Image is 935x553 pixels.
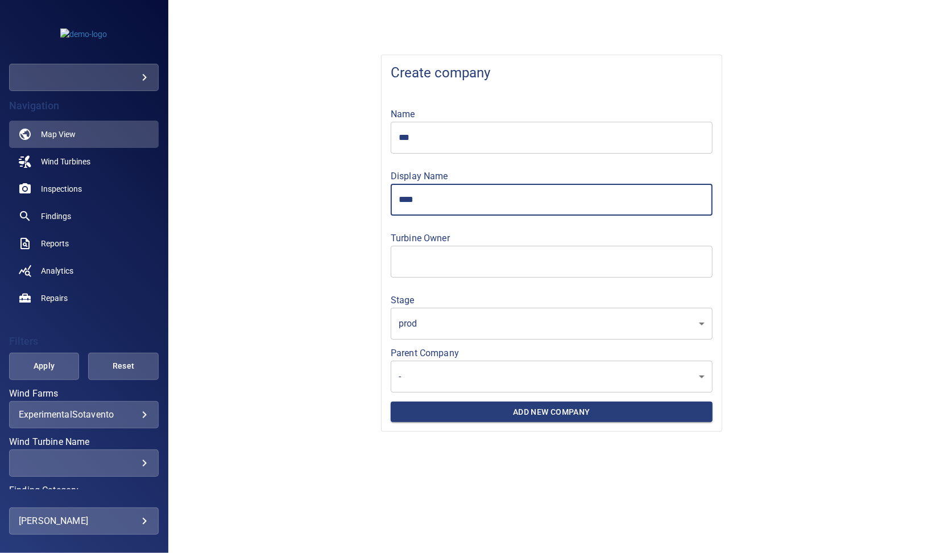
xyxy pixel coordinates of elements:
label: Parent Company [391,349,713,358]
button: Add New Company [391,402,713,423]
span: Add New Company [400,405,704,419]
span: Inspections [41,183,82,195]
label: Wind Farms [9,389,159,398]
div: - [391,361,713,393]
div: Wind Turbine Name [9,449,159,477]
div: prod [391,308,713,340]
label: Finding Category [9,486,159,495]
a: analytics noActive [9,257,159,284]
div: Wind Farms [9,401,159,428]
button: Reset [88,353,159,380]
label: Stage [391,296,713,305]
a: windturbines noActive [9,148,159,175]
span: Repairs [41,292,68,304]
button: Apply [9,353,80,380]
label: Turbine Owner [391,234,713,243]
span: Reset [102,359,144,373]
span: Findings [41,211,71,222]
label: Wind Turbine Name [9,438,159,447]
a: repairs noActive [9,284,159,312]
h4: Filters [9,336,159,347]
h4: Navigation [9,100,159,112]
span: Create company [391,64,713,82]
label: Display Name [391,172,713,181]
span: Map View [41,129,76,140]
span: Reports [41,238,69,249]
div: ExperimentalSotavento [19,409,149,420]
div: demo [9,64,159,91]
span: Wind Turbines [41,156,90,167]
a: map active [9,121,159,148]
div: [PERSON_NAME] [19,512,149,530]
img: demo-logo [60,28,107,40]
span: Analytics [41,265,73,276]
a: inspections noActive [9,175,159,203]
span: Apply [23,359,65,373]
a: reports noActive [9,230,159,257]
label: Name [391,110,713,119]
a: findings noActive [9,203,159,230]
